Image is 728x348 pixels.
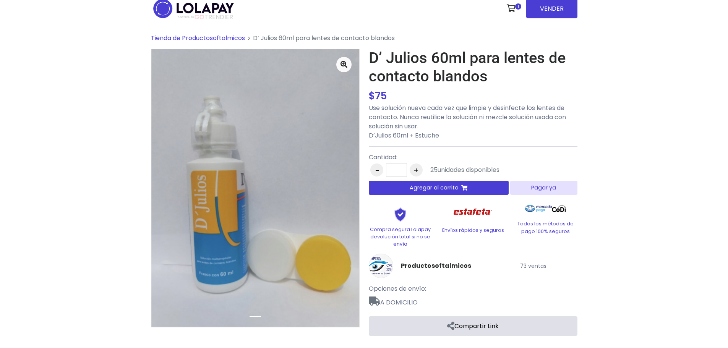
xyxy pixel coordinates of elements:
[525,201,552,216] img: Mercado Pago Logo
[369,104,577,140] p: Use solución nueva cada vez que limpie y desinfecte los lentes de contacto. Nunca reutilice la so...
[514,220,577,235] p: Todos los métodos de pago 100% seguros
[375,89,387,103] span: 75
[177,14,233,21] span: TRENDIER
[441,227,505,234] p: Envíos rápidos y seguros
[430,165,438,174] span: 25
[401,261,471,270] a: Productosoftalmicos
[369,316,577,336] a: Compartir Link
[430,165,499,175] div: unidades disponibles
[370,163,383,176] button: -
[510,181,577,195] button: Pagar ya
[151,34,577,49] nav: breadcrumb
[177,15,195,19] span: POWERED BY
[151,49,359,327] img: medium_1665600676632.jpeg
[151,34,245,42] a: Tienda de Productosoftalmicos
[195,13,204,21] span: GO
[410,163,423,176] button: +
[369,284,426,293] span: Opciones de envío:
[448,201,498,223] img: Estafeta Logo
[369,226,432,248] p: Compra segura Lolapay devolución total si no se envía
[369,293,577,307] span: A DOMICILIO
[369,89,577,104] div: $
[369,153,499,162] p: Cantidad:
[515,3,521,10] span: 1
[369,49,577,86] h1: D’ Julios 60ml para lentes de contacto blandos
[381,207,420,222] img: Shield
[369,254,393,278] img: Productosoftalmicos
[410,184,459,192] span: Agregar al carrito
[520,262,546,270] small: 73 ventas
[552,201,566,216] img: Codi Logo
[369,181,509,195] button: Agregar al carrito
[253,34,395,42] span: D’ Julios 60ml para lentes de contacto blandos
